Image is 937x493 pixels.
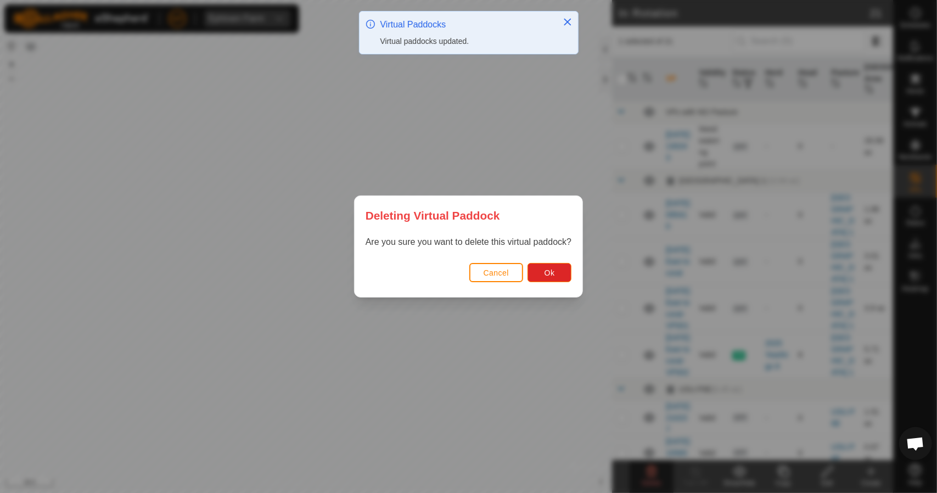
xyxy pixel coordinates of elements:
[469,263,524,282] button: Cancel
[545,268,555,277] span: Ok
[380,36,552,47] div: Virtual paddocks updated.
[560,14,575,30] button: Close
[528,263,571,282] button: Ok
[899,427,932,460] div: Open chat
[484,268,509,277] span: Cancel
[366,207,500,224] span: Deleting Virtual Paddock
[380,18,552,31] div: Virtual Paddocks
[366,236,571,249] p: Are you sure you want to delete this virtual paddock?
